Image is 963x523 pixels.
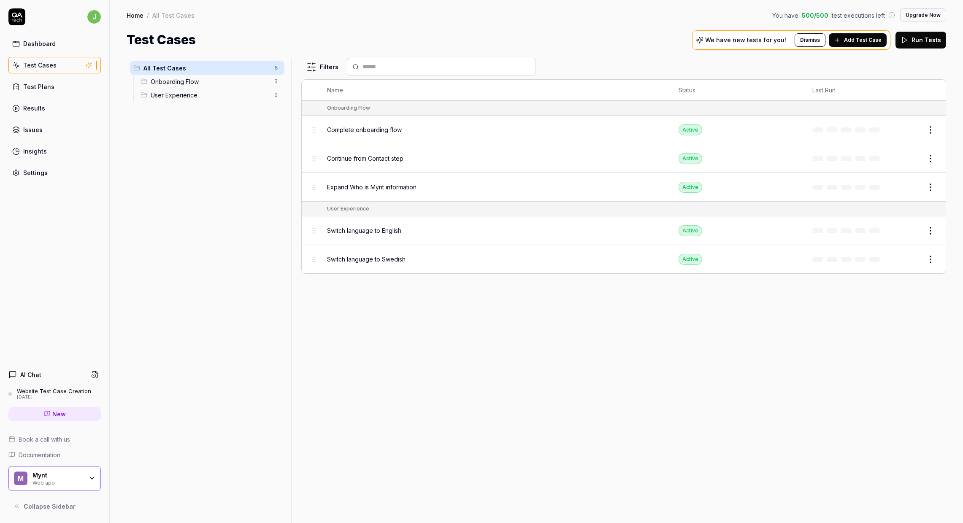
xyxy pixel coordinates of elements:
div: Web app [32,479,83,485]
div: Dashboard [23,39,56,48]
div: Onboarding Flow [327,104,370,112]
div: Drag to reorderUser Experience2 [137,88,284,102]
span: 3 [271,76,281,86]
button: Dismiss [795,33,825,47]
a: Dashboard [8,35,101,52]
span: Switch language to English [327,226,401,235]
a: Issues [8,121,101,138]
th: Last Run [804,80,892,101]
a: New [8,407,101,421]
div: All Test Cases [152,11,195,19]
tr: Switch language to SwedishActive [302,245,946,273]
div: Active [679,153,702,164]
p: We have new tests for you! [705,37,786,43]
button: Add Test Case [829,33,887,47]
div: Active [679,254,702,265]
tr: Complete onboarding flowActive [302,116,946,144]
span: 2 [271,90,281,100]
a: Results [8,100,101,116]
a: Home [127,11,143,19]
a: Documentation [8,450,101,459]
span: You have [772,11,798,20]
span: User Experience [151,91,269,100]
button: Filters [301,59,344,75]
a: Settings [8,164,101,181]
div: Settings [23,168,48,177]
div: Results [23,104,45,113]
div: Website Test Case Creation [17,388,91,394]
button: j [87,8,101,25]
div: [DATE] [17,394,91,400]
tr: Switch language to EnglishActive [302,216,946,245]
div: Mynt [32,472,83,479]
a: Insights [8,143,101,159]
div: Drag to reorderOnboarding Flow3 [137,75,284,88]
span: Complete onboarding flow [327,125,402,134]
div: Test Plans [23,82,54,91]
a: Book a call with us [8,435,101,444]
span: All Test Cases [143,64,269,73]
tr: Continue from Contact stepActive [302,144,946,173]
span: j [87,10,101,24]
a: Test Plans [8,78,101,95]
a: Test Cases [8,57,101,73]
div: User Experience [327,205,369,213]
div: Active [679,225,702,236]
span: Book a call with us [19,435,70,444]
span: 500 / 500 [802,11,828,20]
span: Collapse Sidebar [24,502,76,511]
th: Name [319,80,670,101]
span: Onboarding Flow [151,77,269,86]
span: M [14,472,27,485]
button: MMyntWeb app [8,466,101,491]
div: Test Cases [23,61,57,70]
div: Active [679,182,702,193]
tr: Expand Who is Mynt informationActive [302,173,946,202]
span: Switch language to Swedish [327,255,406,264]
div: Insights [23,147,47,156]
a: Website Test Case Creation[DATE] [8,388,101,400]
span: Add Test Case [844,36,882,44]
span: Expand Who is Mynt information [327,183,417,191]
span: 5 [271,63,281,73]
div: Issues [23,125,43,134]
span: Continue from Contact step [327,154,403,163]
span: New [52,410,66,418]
th: Status [670,80,804,101]
div: / [147,11,149,19]
button: Upgrade Now [900,8,946,22]
button: Collapse Sidebar [8,498,101,515]
h4: AI Chat [20,370,41,379]
span: test executions left [832,11,885,20]
span: Documentation [19,450,60,459]
h1: Test Cases [127,30,196,49]
button: Run Tests [895,32,946,49]
div: Active [679,124,702,135]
